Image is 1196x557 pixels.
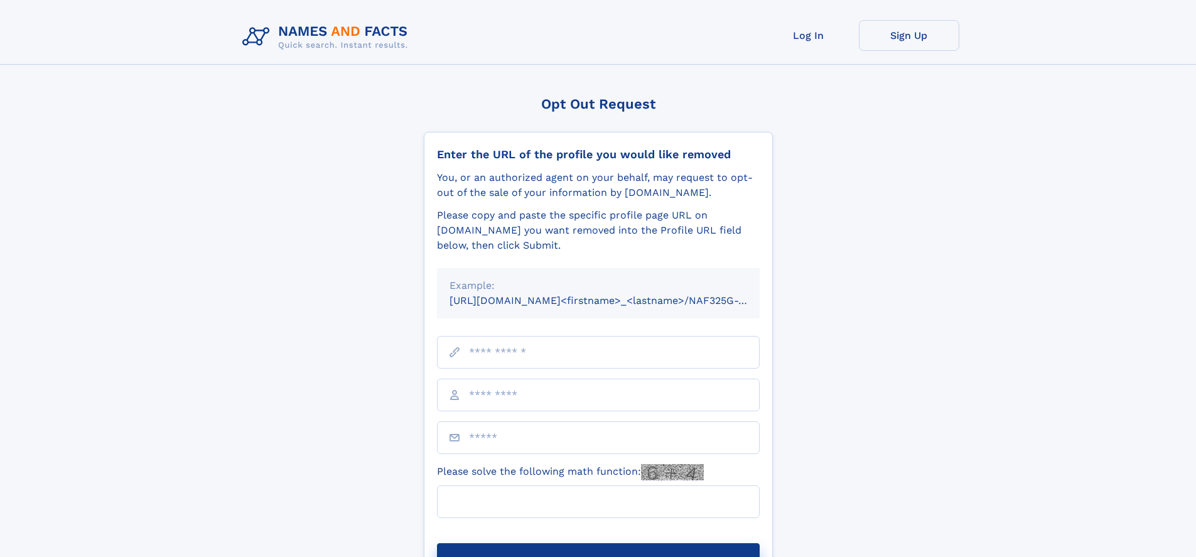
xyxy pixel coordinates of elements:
[437,148,760,161] div: Enter the URL of the profile you would like removed
[437,208,760,253] div: Please copy and paste the specific profile page URL on [DOMAIN_NAME] you want removed into the Pr...
[859,20,959,51] a: Sign Up
[237,20,418,54] img: Logo Names and Facts
[758,20,859,51] a: Log In
[424,96,773,112] div: Opt Out Request
[437,170,760,200] div: You, or an authorized agent on your behalf, may request to opt-out of the sale of your informatio...
[437,464,704,480] label: Please solve the following math function:
[450,278,747,293] div: Example:
[450,295,784,306] small: [URL][DOMAIN_NAME]<firstname>_<lastname>/NAF325G-xxxxxxxx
